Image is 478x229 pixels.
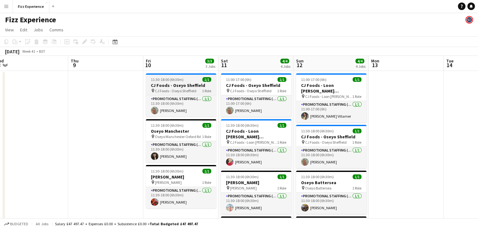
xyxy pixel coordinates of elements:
[352,186,361,190] span: 1 Role
[301,129,334,133] span: 11:30-18:00 (6h30m)
[146,73,216,117] app-job-card: 11:30-18:00 (6h30m)1/1CJ Foods - Oseyo Sheffield CJ Foods - Oseyo Sheffield1 RolePromotional Staf...
[34,27,43,33] span: Jobs
[281,64,290,69] div: 4 Jobs
[220,61,228,69] span: 11
[277,140,286,145] span: 1 Role
[146,165,216,208] app-job-card: 11:30-18:00 (6h30m)1/1[PERSON_NAME] [PERSON_NAME]1 RolePromotional Staffing (Brand Ambassadors)1/...
[226,174,259,179] span: 11:30-18:00 (6h30m)
[151,77,184,82] span: 11:30-18:00 (6h30m)
[49,27,63,33] span: Comms
[352,94,361,99] span: 1 Role
[277,186,286,190] span: 1 Role
[151,123,184,128] span: 11:30-18:00 (6h30m)
[277,88,286,93] span: 1 Role
[146,83,216,88] h3: CJ Foods - Oseyo Sheffield
[202,134,211,139] span: 1 Role
[445,61,453,69] span: 14
[305,140,347,145] span: CJ Foods - Oseyo Sheffield
[296,193,366,214] app-card-role: Promotional Staffing (Brand Ambassadors)1/111:30-18:00 (6h30m)[PERSON_NAME]
[5,27,14,33] span: View
[221,83,291,88] h3: CJ Foods - Oseyo Sheffield
[221,73,291,117] app-job-card: 11:00-17:00 (6h)1/1CJ Foods - Oseyo Sheffield CJ Foods - Oseyo Sheffield1 RolePromotional Staffin...
[221,180,291,185] h3: [PERSON_NAME]
[221,95,291,117] app-card-role: Promotional Staffing (Brand Ambassadors)1/111:00-17:00 (6h)[PERSON_NAME]
[221,128,291,140] h3: CJ Foods - Loon [PERSON_NAME] [GEOGRAPHIC_DATA]
[355,59,364,63] span: 4/4
[202,169,211,173] span: 1/1
[146,141,216,162] app-card-role: Promotional Staffing (Brand Ambassadors)1/111:30-18:00 (6h30m)[PERSON_NAME]
[230,140,277,145] span: CJ Foods - Loon [PERSON_NAME] [GEOGRAPHIC_DATA]
[146,58,151,64] span: Fri
[277,123,286,128] span: 1/1
[146,95,216,117] app-card-role: Promotional Staffing (Brand Ambassadors)1/111:30-18:00 (6h30m)[PERSON_NAME]
[353,129,361,133] span: 1/1
[13,0,49,13] button: Fizz Experience
[221,171,291,214] app-job-card: 11:30-18:00 (6h30m)1/1[PERSON_NAME] [PERSON_NAME]1 RolePromotional Staffing (Brand Ambassadors)1/...
[39,49,45,54] div: BST
[202,88,211,93] span: 1 Role
[35,221,50,226] span: All jobs
[465,16,473,24] app-user-avatar: Fizz Admin
[20,27,27,33] span: Edit
[5,48,19,55] div: [DATE]
[446,58,453,64] span: Tue
[277,77,286,82] span: 1/1
[3,221,29,227] button: Budgeted
[353,174,361,179] span: 1/1
[202,123,211,128] span: 1/1
[296,73,366,122] app-job-card: 11:00-17:00 (6h)1/1CJ Foods - Loon [PERSON_NAME] [GEOGRAPHIC_DATA] CJ Foods - Loon [PERSON_NAME] ...
[301,77,327,82] span: 11:00-17:00 (6h)
[202,180,211,185] span: 1 Role
[277,174,286,179] span: 1/1
[370,61,379,69] span: 13
[146,119,216,162] app-job-card: 11:30-18:00 (6h30m)1/1Oseyo Manchester Oseyo Manchester Oxford Rd1 RolePromotional Staffing (Bran...
[47,26,66,34] a: Comms
[353,77,361,82] span: 1/1
[305,186,332,190] span: Oseyo Battersea
[151,169,184,173] span: 11:30-18:00 (6h30m)
[296,147,366,168] app-card-role: Promotional Staffing (Brand Ambassadors)1/111:30-18:00 (6h30m)[PERSON_NAME]
[295,61,304,69] span: 12
[10,222,28,226] span: Budgeted
[296,125,366,168] app-job-card: 11:30-18:00 (6h30m)1/1CJ Foods - Oseyo Sheffield CJ Foods - Oseyo Sheffield1 RolePromotional Staf...
[371,58,379,64] span: Mon
[296,180,366,185] h3: Oseyo Battersea
[226,77,251,82] span: 11:00-17:00 (6h)
[230,88,272,93] span: CJ Foods - Oseyo Sheffield
[71,58,79,64] span: Thu
[296,171,366,214] app-job-card: 11:30-18:00 (6h30m)1/1Oseyo Battersea Oseyo Battersea1 RolePromotional Staffing (Brand Ambassador...
[155,180,182,185] span: [PERSON_NAME]
[146,128,216,134] h3: Oseyo Manchester
[296,134,366,140] h3: CJ Foods - Oseyo Sheffield
[301,174,334,179] span: 11:30-18:00 (6h30m)
[296,101,366,122] app-card-role: Promotional Staffing (Brand Ambassadors)1/111:00-17:00 (6h)[PERSON_NAME] Villamer
[296,58,304,64] span: Sun
[205,59,214,63] span: 3/3
[221,119,291,168] app-job-card: 11:30-18:00 (6h30m)1/1CJ Foods - Loon [PERSON_NAME] [GEOGRAPHIC_DATA] CJ Foods - Loon [PERSON_NAM...
[21,49,36,54] span: Week 41
[305,94,352,99] span: CJ Foods - Loon [PERSON_NAME] [GEOGRAPHIC_DATA]
[155,134,201,139] span: Oseyo Manchester Oxford Rd
[221,147,291,168] app-card-role: Promotional Staffing (Brand Ambassadors)1/111:30-18:00 (6h30m)[PERSON_NAME]
[3,26,16,34] a: View
[155,88,196,93] span: CJ Foods - Oseyo Sheffield
[146,174,216,180] h3: [PERSON_NAME]
[55,221,198,226] div: Salary £47 497.47 + Expenses £0.00 + Subsistence £0.00 =
[356,64,365,69] div: 4 Jobs
[226,123,259,128] span: 11:30-18:00 (6h30m)
[31,26,46,34] a: Jobs
[230,186,257,190] span: [PERSON_NAME]
[150,221,198,226] span: Total Budgeted £47 497.47
[221,58,228,64] span: Sat
[202,77,211,82] span: 1/1
[296,83,366,94] h3: CJ Foods - Loon [PERSON_NAME] [GEOGRAPHIC_DATA]
[352,140,361,145] span: 1 Role
[145,61,151,69] span: 10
